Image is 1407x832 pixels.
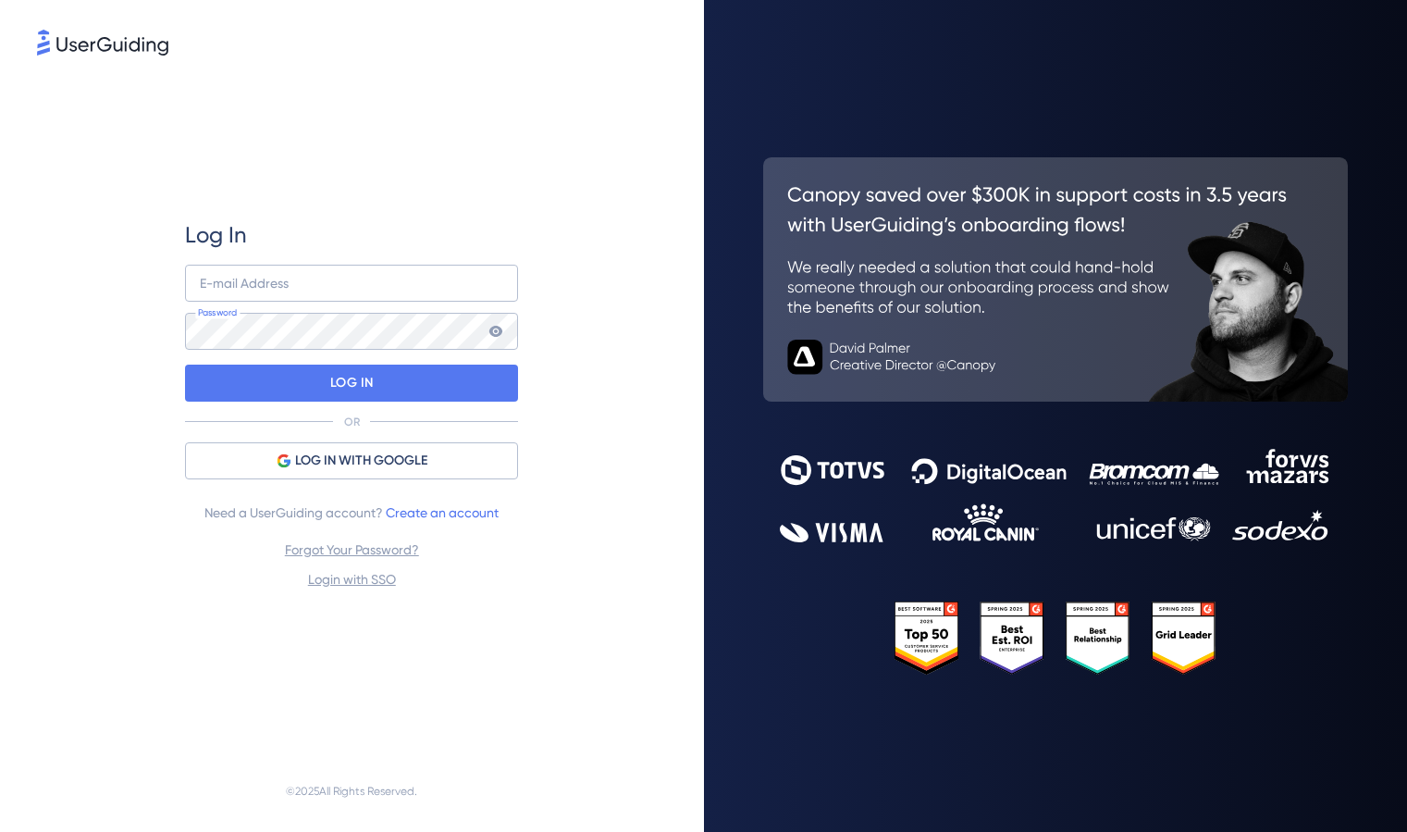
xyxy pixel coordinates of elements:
a: Login with SSO [308,572,396,587]
span: Need a UserGuiding account? [204,502,499,524]
span: LOG IN WITH GOOGLE [295,450,427,472]
span: © 2025 All Rights Reserved. [286,780,417,802]
input: example@company.com [185,265,518,302]
img: 26c0aa7c25a843aed4baddd2b5e0fa68.svg [763,157,1349,402]
img: 9302ce2ac39453076f5bc0f2f2ca889b.svg [780,449,1330,542]
img: 25303e33045975176eb484905ab012ff.svg [895,602,1216,676]
a: Forgot Your Password? [285,542,419,557]
p: LOG IN [330,368,374,398]
img: 8faab4ba6bc7696a72372aa768b0286c.svg [37,30,168,56]
p: OR [344,415,360,429]
a: Create an account [386,505,499,520]
span: Log In [185,220,247,250]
